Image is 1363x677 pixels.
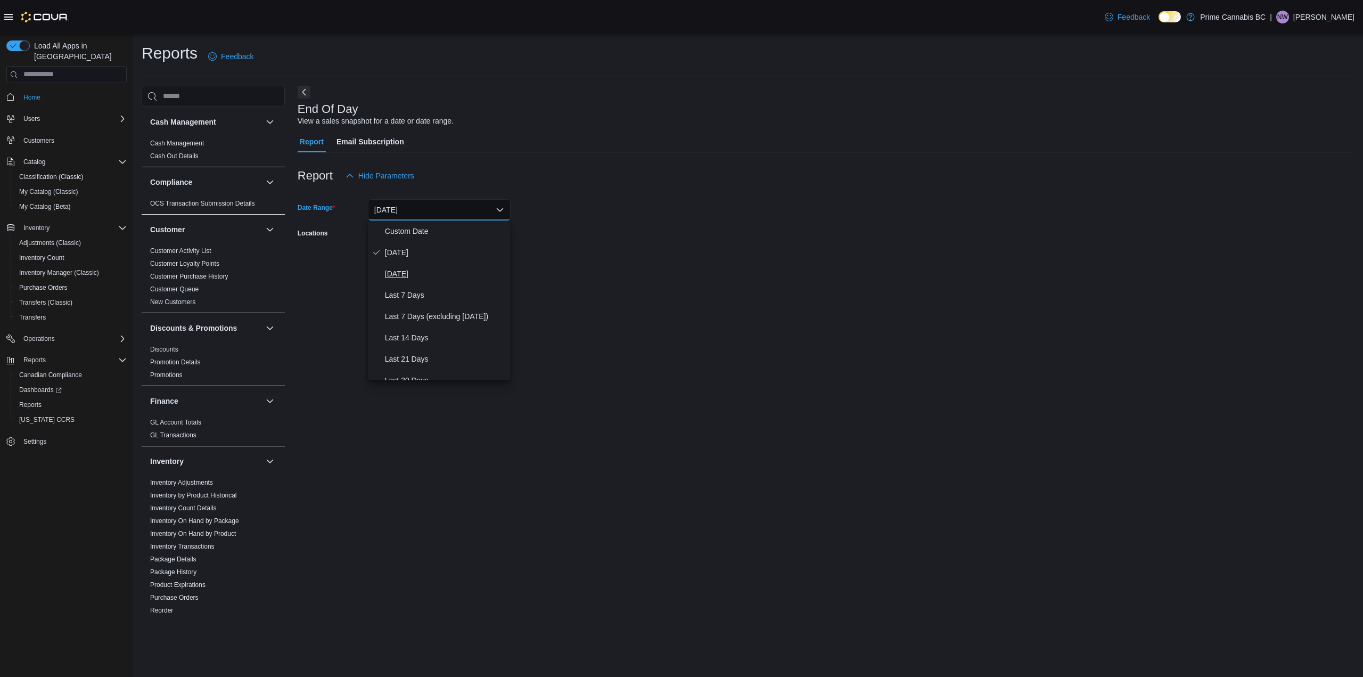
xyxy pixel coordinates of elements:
[15,398,127,411] span: Reports
[2,111,131,126] button: Users
[11,382,131,397] a: Dashboards
[150,247,211,255] a: Customer Activity List
[150,478,213,487] span: Inventory Adjustments
[142,416,285,446] div: Finance
[298,86,310,99] button: Next
[298,169,333,182] h3: Report
[150,431,196,439] span: GL Transactions
[150,345,178,354] span: Discounts
[2,89,131,105] button: Home
[19,91,45,104] a: Home
[150,607,173,614] a: Reorder
[19,222,54,234] button: Inventory
[19,254,64,262] span: Inventory Count
[15,200,75,213] a: My Catalog (Beta)
[150,581,206,589] a: Product Expirations
[19,283,68,292] span: Purchase Orders
[150,139,204,148] span: Cash Management
[150,298,195,306] a: New Customers
[15,236,85,249] a: Adjustments (Classic)
[385,267,506,280] span: [DATE]
[298,103,358,116] h3: End Of Day
[298,229,328,238] label: Locations
[19,187,78,196] span: My Catalog (Classic)
[300,131,324,152] span: Report
[150,117,216,127] h3: Cash Management
[385,353,506,365] span: Last 21 Days
[385,225,506,238] span: Custom Date
[30,40,127,62] span: Load All Apps in [GEOGRAPHIC_DATA]
[15,281,127,294] span: Purchase Orders
[264,322,276,335] button: Discounts & Promotions
[15,296,127,309] span: Transfers (Classic)
[15,398,46,411] a: Reports
[341,165,418,186] button: Hide Parameters
[150,259,219,268] span: Customer Loyalty Points
[2,331,131,346] button: Operations
[150,224,261,235] button: Customer
[11,412,131,427] button: [US_STATE] CCRS
[2,353,131,368] button: Reports
[150,418,201,427] span: GL Account Totals
[298,203,335,212] label: Date Range
[385,246,506,259] span: [DATE]
[15,185,127,198] span: My Catalog (Classic)
[1276,11,1289,23] div: Nikki Wheadon-Nicholson
[221,51,253,62] span: Feedback
[385,310,506,323] span: Last 7 Days (excluding [DATE])
[19,401,42,409] span: Reports
[19,371,82,379] span: Canadian Compliance
[150,479,213,486] a: Inventory Adjustments
[150,273,228,280] a: Customer Purchase History
[150,517,239,525] span: Inventory On Hand by Package
[1118,12,1150,22] span: Feedback
[150,568,196,576] span: Package History
[2,133,131,148] button: Customers
[11,235,131,250] button: Adjustments (Classic)
[142,343,285,386] div: Discounts & Promotions
[23,115,40,123] span: Users
[150,581,206,589] span: Product Expirations
[15,236,127,249] span: Adjustments (Classic)
[23,224,50,232] span: Inventory
[150,456,261,467] button: Inventory
[264,395,276,407] button: Finance
[150,542,215,551] span: Inventory Transactions
[1200,11,1266,23] p: Prime Cannabis BC
[19,354,127,366] span: Reports
[19,134,59,147] a: Customers
[150,555,196,564] span: Package Details
[1293,11,1354,23] p: [PERSON_NAME]
[150,396,261,406] button: Finance
[385,374,506,387] span: Last 30 Days
[264,116,276,128] button: Cash Management
[264,455,276,468] button: Inventory
[142,197,285,214] div: Compliance
[19,156,127,168] span: Catalog
[150,285,199,293] span: Customer Queue
[15,413,127,426] span: Washington CCRS
[150,358,201,366] a: Promotion Details
[142,476,285,634] div: Inventory
[23,437,46,446] span: Settings
[150,272,228,281] span: Customer Purchase History
[19,435,127,448] span: Settings
[21,12,69,22] img: Cova
[11,169,131,184] button: Classification (Classic)
[19,173,84,181] span: Classification (Classic)
[204,46,258,67] a: Feedback
[19,435,51,448] a: Settings
[1270,11,1272,23] p: |
[150,323,237,333] h3: Discounts & Promotions
[2,434,131,449] button: Settings
[15,384,66,396] a: Dashboards
[150,140,204,147] a: Cash Management
[150,152,199,160] span: Cash Out Details
[11,184,131,199] button: My Catalog (Classic)
[15,296,77,309] a: Transfers (Classic)
[150,491,237,500] span: Inventory by Product Historical
[150,396,178,406] h3: Finance
[150,260,219,267] a: Customer Loyalty Points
